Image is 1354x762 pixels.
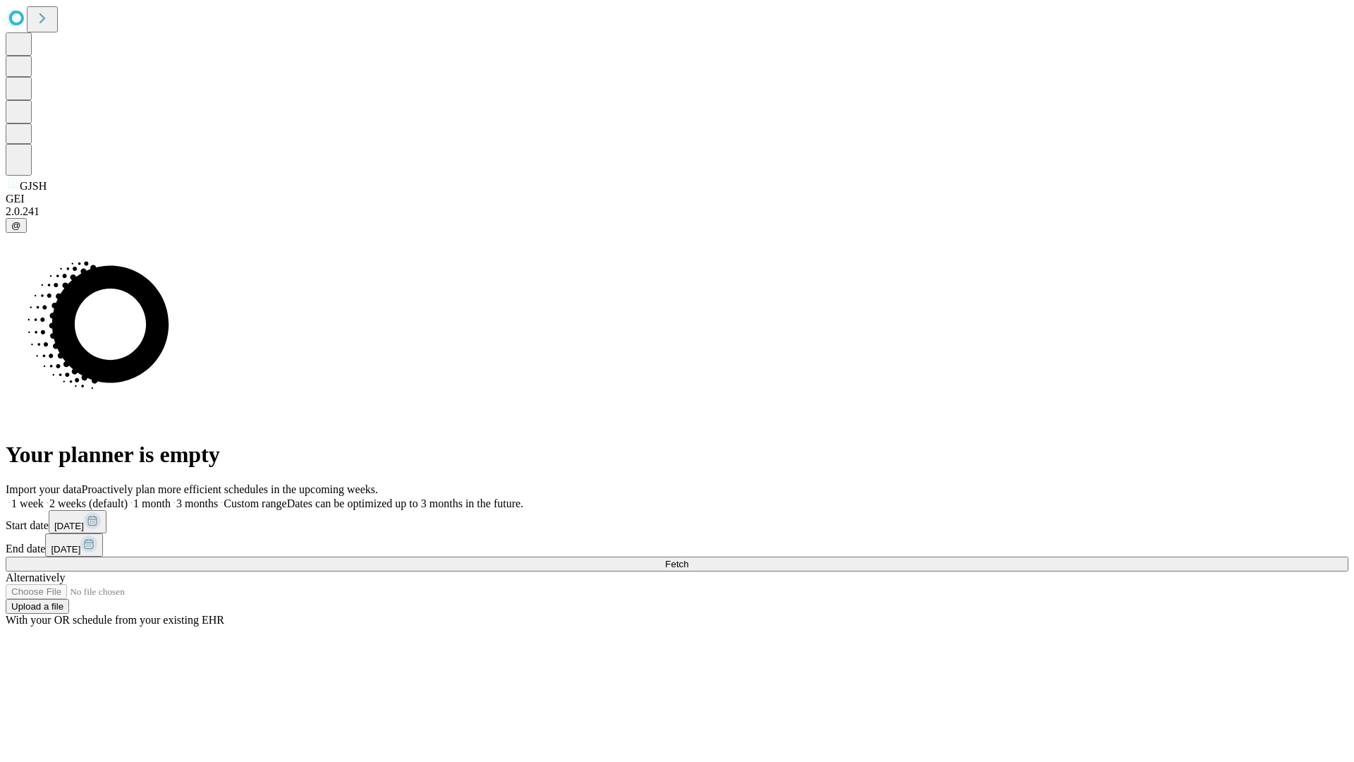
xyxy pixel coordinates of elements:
span: Proactively plan more efficient schedules in the upcoming weeks. [82,483,378,495]
button: Fetch [6,557,1348,571]
button: Upload a file [6,599,69,614]
div: 2.0.241 [6,205,1348,218]
span: Dates can be optimized up to 3 months in the future. [287,497,523,509]
button: [DATE] [45,533,103,557]
button: [DATE] [49,510,106,533]
span: Import your data [6,483,82,495]
span: 1 week [11,497,44,509]
span: 3 months [176,497,218,509]
span: With your OR schedule from your existing EHR [6,614,224,626]
button: @ [6,218,27,233]
span: 2 weeks (default) [49,497,128,509]
span: Fetch [665,559,688,569]
div: Start date [6,510,1348,533]
span: 1 month [133,497,171,509]
span: Alternatively [6,571,65,583]
div: GEI [6,193,1348,205]
span: [DATE] [54,521,84,531]
span: @ [11,220,21,231]
span: Custom range [224,497,286,509]
h1: Your planner is empty [6,442,1348,468]
span: GJSH [20,180,47,192]
div: End date [6,533,1348,557]
span: [DATE] [51,544,80,555]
